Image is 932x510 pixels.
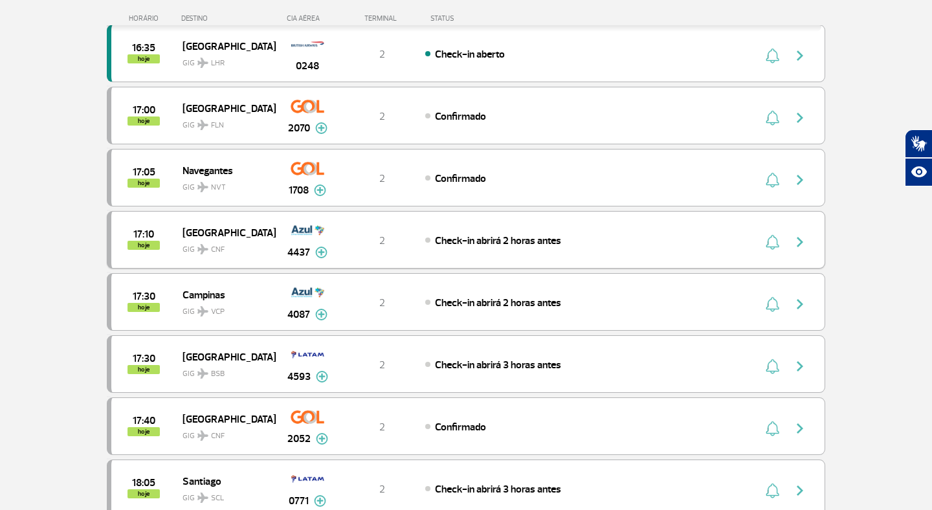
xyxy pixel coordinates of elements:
[181,14,276,23] div: DESTINO
[183,299,265,318] span: GIG
[287,245,310,260] span: 4437
[287,431,311,447] span: 2052
[183,237,265,256] span: GIG
[128,427,160,436] span: hoje
[766,234,779,250] img: sino-painel-voo.svg
[197,58,208,68] img: destiny_airplane.svg
[197,493,208,503] img: destiny_airplane.svg
[197,244,208,254] img: destiny_airplane.svg
[111,14,181,23] div: HORÁRIO
[183,410,265,427] span: [GEOGRAPHIC_DATA]
[379,421,385,434] span: 2
[128,365,160,374] span: hoje
[792,234,808,250] img: seta-direita-painel-voo.svg
[211,306,225,318] span: VCP
[133,168,155,177] span: 2025-08-28 17:05:00
[905,158,932,186] button: Abrir recursos assistivos.
[905,129,932,158] button: Abrir tradutor de língua de sinais.
[766,421,779,436] img: sino-painel-voo.svg
[314,495,326,507] img: mais-info-painel-voo.svg
[766,48,779,63] img: sino-painel-voo.svg
[316,371,328,382] img: mais-info-painel-voo.svg
[128,489,160,498] span: hoje
[183,286,265,303] span: Campinas
[133,230,154,239] span: 2025-08-28 17:10:00
[197,120,208,130] img: destiny_airplane.svg
[792,172,808,188] img: seta-direita-painel-voo.svg
[905,129,932,186] div: Plugin de acessibilidade da Hand Talk.
[132,478,155,487] span: 2025-08-28 18:05:00
[275,14,340,23] div: CIA AÉREA
[435,359,561,371] span: Check-in abrirá 3 horas antes
[766,359,779,374] img: sino-painel-voo.svg
[289,183,309,198] span: 1708
[133,416,155,425] span: 2025-08-28 17:40:00
[379,172,385,185] span: 2
[296,58,319,74] span: 0248
[340,14,424,23] div: TERMINAL
[183,348,265,365] span: [GEOGRAPHIC_DATA]
[183,100,265,116] span: [GEOGRAPHIC_DATA]
[766,172,779,188] img: sino-painel-voo.svg
[133,292,155,301] span: 2025-08-28 17:30:00
[133,105,155,115] span: 2025-08-28 17:00:00
[128,241,160,250] span: hoje
[766,296,779,312] img: sino-painel-voo.svg
[315,122,327,134] img: mais-info-painel-voo.svg
[315,309,327,320] img: mais-info-painel-voo.svg
[435,234,561,247] span: Check-in abrirá 2 horas antes
[315,247,327,258] img: mais-info-painel-voo.svg
[197,182,208,192] img: destiny_airplane.svg
[211,244,225,256] span: CNF
[379,234,385,247] span: 2
[287,307,310,322] span: 4087
[183,423,265,442] span: GIG
[766,483,779,498] img: sino-painel-voo.svg
[287,369,311,384] span: 4593
[183,472,265,489] span: Santiago
[379,110,385,123] span: 2
[211,58,225,69] span: LHR
[792,483,808,498] img: seta-direita-painel-voo.svg
[379,296,385,309] span: 2
[183,113,265,131] span: GIG
[197,368,208,379] img: destiny_airplane.svg
[435,110,486,123] span: Confirmado
[435,172,486,185] span: Confirmado
[435,296,561,309] span: Check-in abrirá 2 horas antes
[379,359,385,371] span: 2
[792,110,808,126] img: seta-direita-painel-voo.svg
[314,184,326,196] img: mais-info-painel-voo.svg
[183,38,265,54] span: [GEOGRAPHIC_DATA]
[128,54,160,63] span: hoje
[211,493,224,504] span: SCL
[183,361,265,380] span: GIG
[132,43,155,52] span: 2025-08-28 16:35:00
[424,14,529,23] div: STATUS
[792,359,808,374] img: seta-direita-painel-voo.svg
[379,48,385,61] span: 2
[183,175,265,194] span: GIG
[211,182,226,194] span: NVT
[288,120,310,136] span: 2070
[766,110,779,126] img: sino-painel-voo.svg
[128,116,160,126] span: hoje
[379,483,385,496] span: 2
[133,354,155,363] span: 2025-08-28 17:30:00
[792,421,808,436] img: seta-direita-painel-voo.svg
[183,162,265,179] span: Navegantes
[211,368,225,380] span: BSB
[128,303,160,312] span: hoje
[183,224,265,241] span: [GEOGRAPHIC_DATA]
[792,48,808,63] img: seta-direita-painel-voo.svg
[289,493,309,509] span: 0771
[183,50,265,69] span: GIG
[316,433,328,445] img: mais-info-painel-voo.svg
[211,430,225,442] span: CNF
[197,306,208,316] img: destiny_airplane.svg
[197,430,208,441] img: destiny_airplane.svg
[183,485,265,504] span: GIG
[211,120,224,131] span: FLN
[128,179,160,188] span: hoje
[435,483,561,496] span: Check-in abrirá 3 horas antes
